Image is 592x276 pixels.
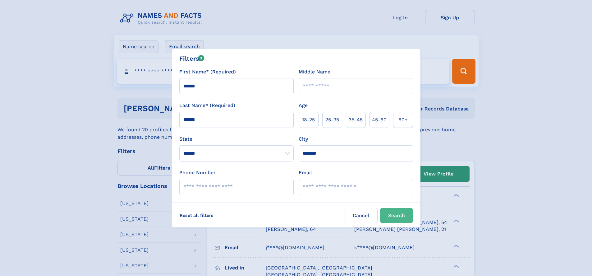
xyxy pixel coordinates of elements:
label: Phone Number [179,169,216,176]
button: Search [380,208,413,223]
label: Reset all filters [176,208,218,223]
span: 18‑25 [302,116,315,124]
label: First Name* (Required) [179,68,236,76]
span: 60+ [398,116,408,124]
span: 45‑60 [372,116,387,124]
label: Email [299,169,312,176]
label: State [179,135,294,143]
span: 25‑35 [325,116,339,124]
label: City [299,135,308,143]
label: Last Name* (Required) [179,102,235,109]
label: Cancel [345,208,378,223]
label: Middle Name [299,68,330,76]
span: 35‑45 [349,116,363,124]
div: Filters [179,54,204,63]
label: Age [299,102,308,109]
